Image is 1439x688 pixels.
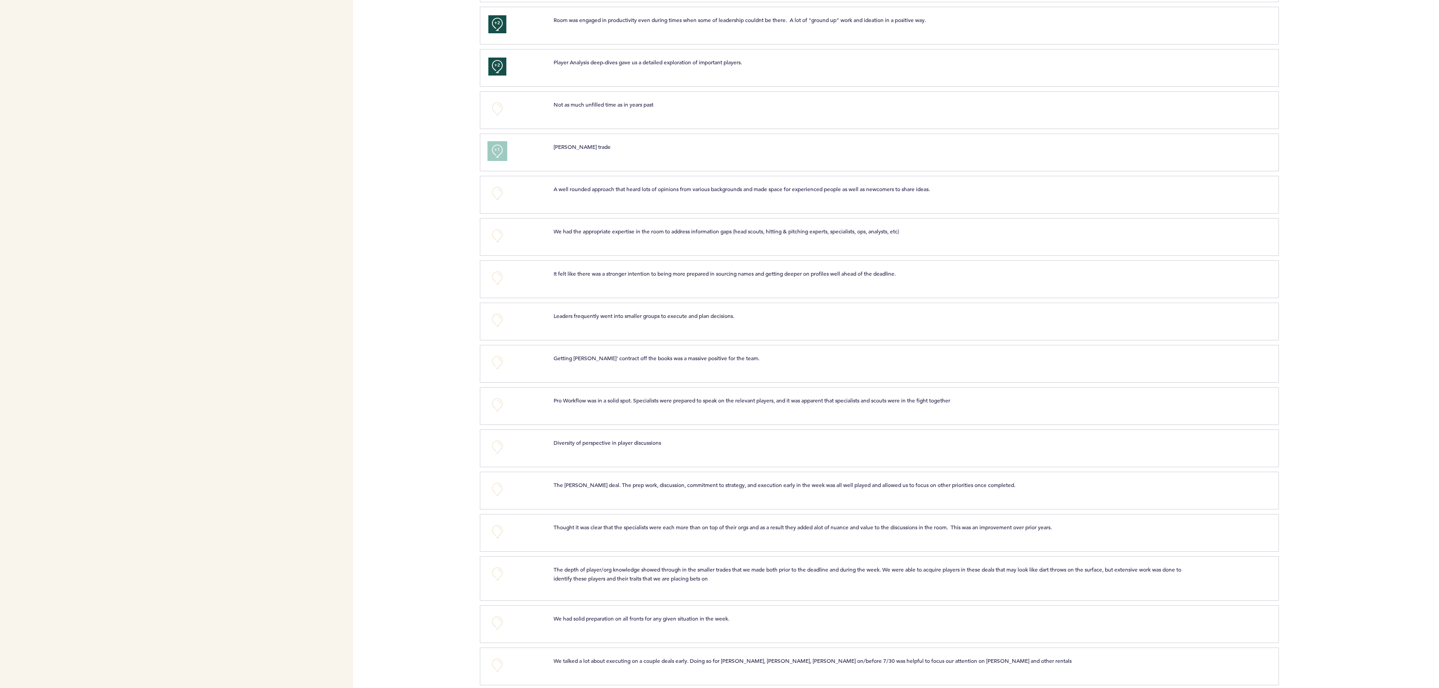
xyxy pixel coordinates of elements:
[554,58,742,66] span: Player Analysis deep-dives gave us a detailed exploration of important players.
[494,145,501,154] span: +1
[554,615,729,622] span: We had solid preparation on all fronts for any given situation in the week.
[554,397,950,404] span: Pro Workflow was in a solid spot. Specialists were prepared to speak on the relevant players, and...
[554,270,896,277] span: It felt like there was a stronger intention to being more prepared in sourcing names and getting ...
[554,185,930,192] span: A well rounded approach that heard lots of opinions from various backgrounds and made space for e...
[554,354,760,362] span: Getting [PERSON_NAME]' contract off the books was a massive positive for the team.
[554,312,734,319] span: Leaders frequently went into smaller groups to execute and plan decisions.
[554,566,1183,582] span: The depth of player/org knowledge showed through in the smaller trades that we made both prior to...
[488,142,506,160] button: +1
[554,143,611,150] span: [PERSON_NAME] trade
[554,228,899,235] span: We had the appropriate expertise in the room to address information gaps (head scouts, hitting & ...
[494,61,501,70] span: +2
[494,18,501,27] span: +2
[554,657,1072,664] span: We talked a lot about executing on a couple deals early. Doing so for [PERSON_NAME], [PERSON_NAME...
[488,58,506,76] button: +2
[554,101,653,108] span: Not as much unfilled time as in years past
[554,523,1052,531] span: Thought it was clear that the specialists were each more than on top of their orgs and as a resul...
[554,481,1015,488] span: The [PERSON_NAME] deal. The prep work, discussion, commitment to strategy, and execution early in...
[554,439,661,446] span: Diversity of perspective in player discussions
[554,16,926,23] span: Room was engaged in productivity even during times when some of leadership couldnt be there. A lo...
[488,15,506,33] button: +2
